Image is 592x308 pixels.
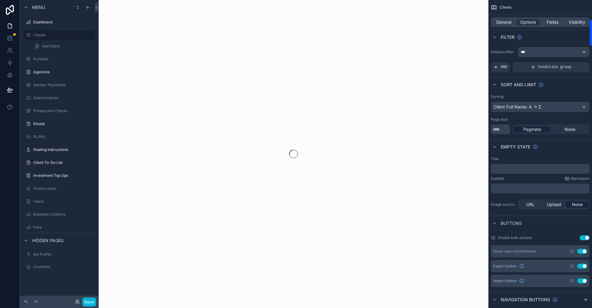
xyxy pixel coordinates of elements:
span: Menu [32,4,45,10]
a: Fees [23,222,95,232]
a: Markdown [565,176,590,181]
a: Advisor Payments [23,80,95,90]
label: Business Contacts [33,212,94,217]
a: Users [23,197,95,206]
span: Add Client [42,44,60,49]
span: Buttons [501,220,522,226]
label: Image source [491,202,516,207]
a: Clients [23,30,95,40]
span: Clients [499,5,512,10]
a: RL360 [23,132,95,142]
span: Upload [547,201,561,208]
label: Title [491,156,499,161]
label: Advisor Payments [33,83,94,87]
span: Export button [493,264,517,269]
a: Emails [23,119,95,129]
span: General [496,19,512,25]
span: None [565,126,575,132]
a: Agencies [23,67,95,77]
label: Sales Invoices [33,95,94,100]
span: Visibility [569,19,585,25]
a: Add Client [31,41,95,51]
label: Client To-Do List [33,160,94,165]
span: Hidden pages [32,237,64,244]
label: Sorting [491,94,504,99]
span: None [572,201,583,208]
span: Options [520,19,536,25]
a: Dealing Instructions [23,145,95,155]
label: Agencies [33,70,94,75]
div: scrollable content [491,184,590,193]
a: Hoxton notes [23,184,95,193]
a: Sales Invoices [23,93,95,103]
span: Condition group [538,65,571,70]
a: Investment Top Ups [23,171,95,180]
label: My Profile [33,252,94,257]
a: Countries [23,262,95,272]
span: AND [501,65,508,70]
a: Prospective Clients [23,106,95,116]
a: Portfolio [23,54,95,64]
div: Show new record button [493,249,536,254]
span: Sort And Limit [501,82,536,88]
span: Paginate [523,126,541,132]
label: Page size [491,117,508,122]
a: Business Contacts [23,209,95,219]
label: Users [33,199,94,204]
a: Dashboard [23,17,95,27]
label: Investment Top Ups [33,173,94,178]
span: Navigation buttons [501,297,550,303]
div: scrollable content [491,164,590,174]
span: Fields [547,19,558,25]
span: URL [526,201,535,208]
label: Prospective Clients [33,108,94,113]
label: Portfolio [33,57,94,62]
label: Dealing Instructions [33,147,94,152]
label: Hoxton notes [33,186,94,191]
a: Client To-Do List [23,158,95,168]
label: Emails [33,121,94,126]
label: Relative filter [491,50,516,55]
label: Subtitle [491,176,504,181]
label: Clients [33,33,91,38]
button: Client Full Name: A -> Z [491,102,590,112]
label: Enable bulk actions [498,235,532,240]
label: Countries [33,264,94,269]
label: Fees [33,225,94,230]
label: RL360 [33,134,94,139]
span: Import button [493,278,517,283]
span: Filter [501,34,515,40]
span: Empty state [501,144,530,150]
label: Dashboard [33,20,94,25]
span: Markdown [571,176,590,181]
button: Done [82,298,96,306]
a: My Profile [23,249,95,259]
